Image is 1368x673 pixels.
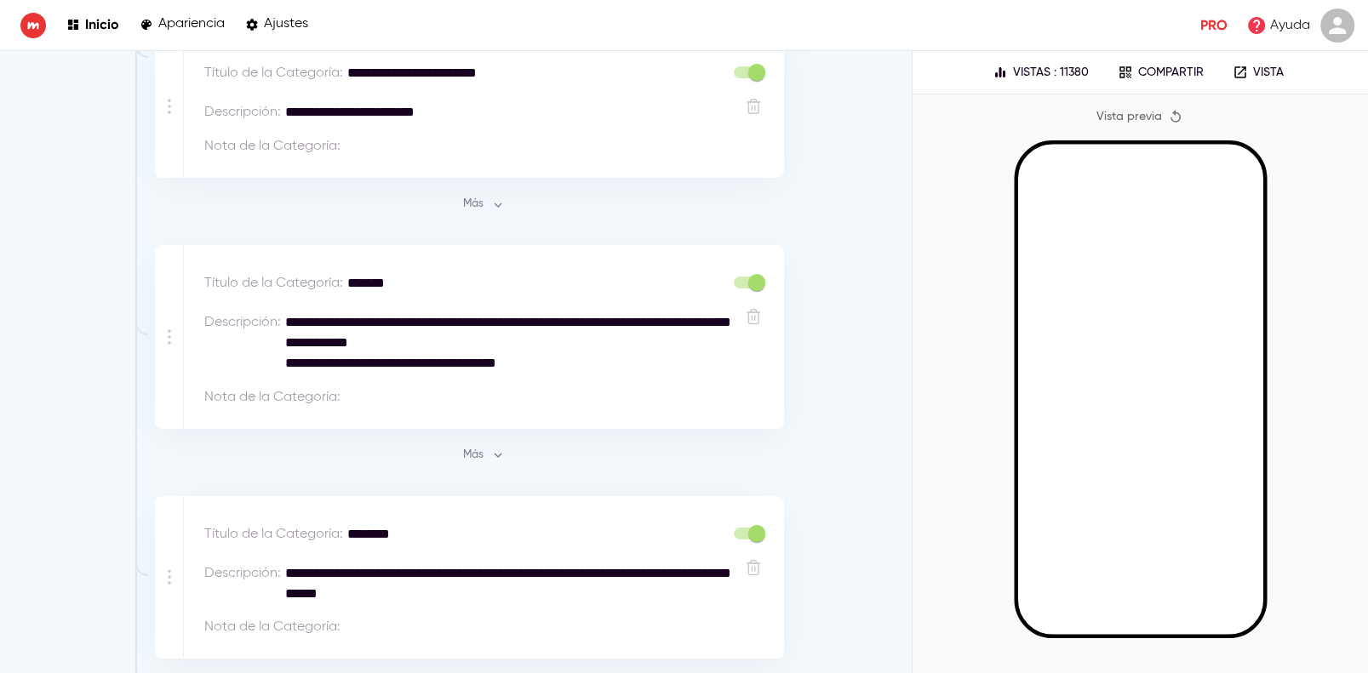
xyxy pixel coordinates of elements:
[456,442,511,469] button: Más
[204,63,343,83] p: Título de la Categoría :
[742,95,764,117] button: Eliminar
[140,14,225,37] a: Apariencia
[461,195,507,214] span: Más
[1106,60,1216,85] button: Compartir
[1270,15,1310,36] p: Ayuda
[1200,15,1228,36] p: Pro
[742,556,764,579] button: Eliminar
[204,617,341,637] p: Nota de la Categoría :
[66,14,119,37] a: Inicio
[204,312,281,333] p: Descripción :
[742,305,764,328] button: Eliminar
[204,136,341,157] p: Nota de la Categoría :
[461,446,507,465] span: Más
[204,273,343,294] p: Título de la Categoría :
[986,60,1096,85] button: Vistas : 11380
[1221,60,1296,85] a: Vista
[204,387,341,408] p: Nota de la Categoría :
[245,14,308,37] a: Ajustes
[1253,66,1284,80] p: Vista
[1138,66,1204,80] p: Compartir
[1241,10,1315,41] a: Ayuda
[1018,145,1263,635] iframe: Mobile Preview
[204,102,281,123] p: Descripción :
[204,563,281,584] p: Descripción :
[264,16,308,32] p: Ajustes
[158,16,225,32] p: Apariencia
[85,16,119,32] p: Inicio
[1013,66,1089,80] p: Vistas : 11380
[204,524,343,545] p: Título de la Categoría :
[456,191,511,218] button: Más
